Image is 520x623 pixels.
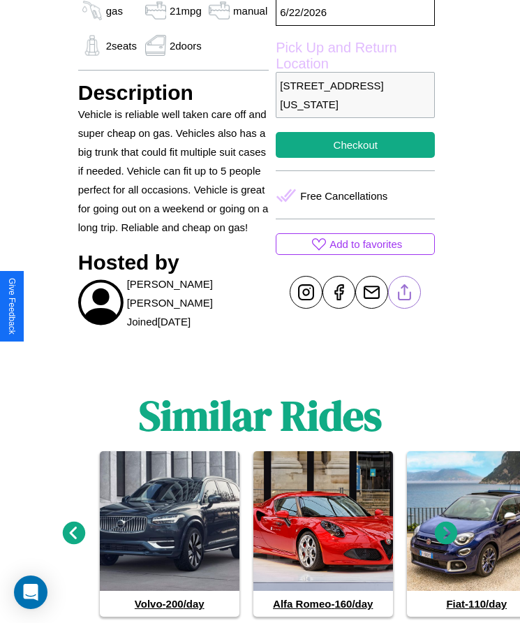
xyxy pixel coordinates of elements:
h1: Similar Rides [139,387,382,444]
p: Vehicle is reliable well taken care off and super cheap on gas. Vehicles also has a big trunk tha... [78,105,269,237]
p: 2 doors [170,36,202,55]
p: Add to favorites [329,235,402,254]
div: Open Intercom Messenger [14,576,47,609]
img: gas [78,35,106,56]
img: gas [142,35,170,56]
a: Volvo-200/day [100,451,239,617]
p: Free Cancellations [300,186,387,205]
p: gas [106,1,123,20]
p: manual [233,1,267,20]
button: Add to favorites [276,233,435,255]
label: Pick Up and Return Location [276,40,435,72]
a: Alfa Romeo-160/day [253,451,393,617]
p: [PERSON_NAME] [PERSON_NAME] [127,274,269,312]
h3: Hosted by [78,251,269,274]
p: 21 mpg [170,1,202,20]
p: 2 seats [106,36,137,55]
div: Give Feedback [7,278,17,335]
h3: Description [78,81,269,105]
h4: Alfa Romeo - 160 /day [253,591,393,617]
p: Joined [DATE] [127,312,191,331]
button: Checkout [276,132,435,158]
h4: Volvo - 200 /day [100,591,239,617]
p: [STREET_ADDRESS][US_STATE] [276,72,435,118]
